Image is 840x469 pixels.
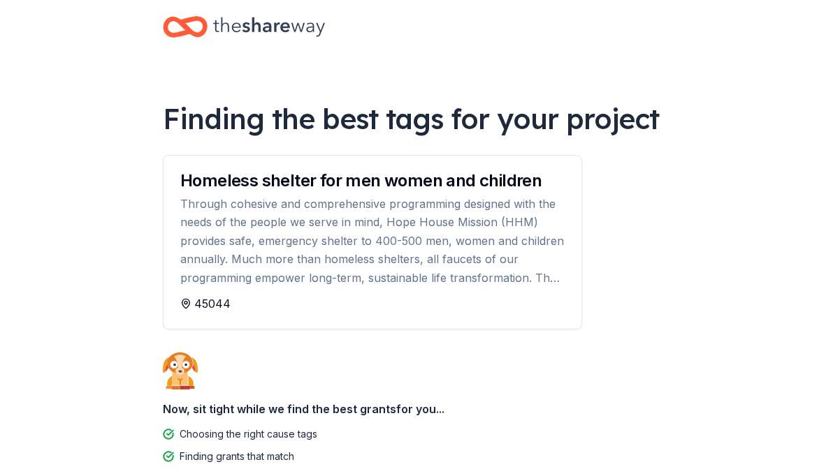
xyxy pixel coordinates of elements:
[180,448,294,465] div: Finding grants that match
[180,195,565,287] div: Through cohesive and comprehensive programming designed with the needs of the people we serve in ...
[180,172,565,189] div: Homeless shelter for men women and children
[163,99,677,138] div: Finding the best tags for your project
[163,352,198,389] img: Dog waiting patiently
[163,395,677,423] div: Now, sit tight while we find the best grants for you...
[180,426,317,442] div: Choosing the right cause tags
[180,295,565,312] div: 45044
